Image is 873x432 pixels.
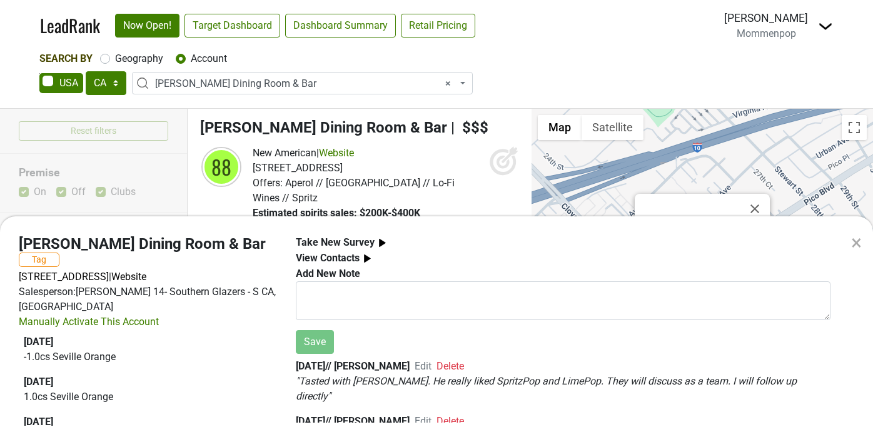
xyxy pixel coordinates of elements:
[24,334,272,349] div: [DATE]
[415,360,431,372] span: Edit
[111,271,146,283] a: Website
[19,253,59,267] button: Tag
[436,415,464,427] span: Delete
[415,415,431,427] span: Edit
[296,268,360,279] b: Add New Note
[436,360,464,372] span: Delete
[296,415,410,427] b: [DATE] // [PERSON_NAME]
[24,349,272,364] p: -1.0 cs Seville Orange
[24,414,272,429] div: [DATE]
[109,271,111,283] span: |
[296,236,375,248] b: Take New Survey
[19,271,109,283] a: [STREET_ADDRESS]
[19,235,266,253] h4: [PERSON_NAME] Dining Room & Bar
[24,374,272,389] div: [DATE]
[19,314,159,329] div: Manually Activate This Account
[24,389,272,404] p: 1.0 cs Seville Orange
[296,360,410,372] b: [DATE] // [PERSON_NAME]
[360,251,375,266] img: arrow_right.svg
[296,252,360,264] b: View Contacts
[851,228,862,258] div: ×
[19,284,277,314] div: Salesperson: [PERSON_NAME] 14- Southern Glazers - S CA, [GEOGRAPHIC_DATA]
[296,375,797,402] em: " Tasted with [PERSON_NAME]. He really liked SpritzPop and LimePop. They will discuss as a team. ...
[375,235,390,251] img: arrow_right.svg
[296,330,334,354] button: Save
